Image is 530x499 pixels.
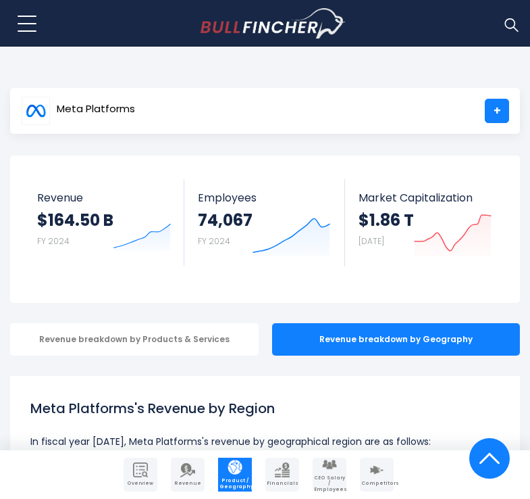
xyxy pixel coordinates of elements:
a: Market Capitalization $1.86 T [DATE] [345,179,505,266]
span: Revenue [172,481,203,486]
p: In fiscal year [DATE], Meta Platforms's revenue by geographical region are as follows: [30,433,500,450]
span: Financials [267,481,298,486]
span: Competitors [361,481,392,486]
span: Product / Geography [219,478,250,490]
small: [DATE] [359,235,384,247]
strong: $164.50 B [37,210,113,231]
h1: Meta Platforms's Revenue by Region [30,398,500,419]
a: Company Product/Geography [218,458,252,492]
a: Company Overview [124,458,157,492]
a: Company Revenue [171,458,205,492]
a: Employees 74,067 FY 2024 [184,179,344,266]
a: Revenue $164.50 B FY 2024 [24,179,184,266]
small: FY 2024 [198,235,230,247]
a: + [485,99,509,123]
span: Market Capitalization [359,191,492,204]
div: Revenue breakdown by Geography [272,323,521,356]
span: Meta Platforms [57,103,135,115]
strong: 74,067 [198,210,253,231]
span: CEO Salary / Employees [314,475,345,492]
div: Revenue breakdown by Products & Services [10,323,259,356]
img: bullfincher logo [201,8,346,39]
a: Company Financials [265,458,299,492]
strong: $1.86 T [359,210,414,231]
a: Meta Platforms [21,99,136,123]
img: META logo [22,97,50,125]
a: Company Employees [313,458,346,492]
span: Overview [125,481,156,486]
a: Company Competitors [360,458,394,492]
small: FY 2024 [37,235,70,247]
span: Employees [198,191,330,204]
a: Go to homepage [201,8,346,39]
span: Revenue [37,191,171,204]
